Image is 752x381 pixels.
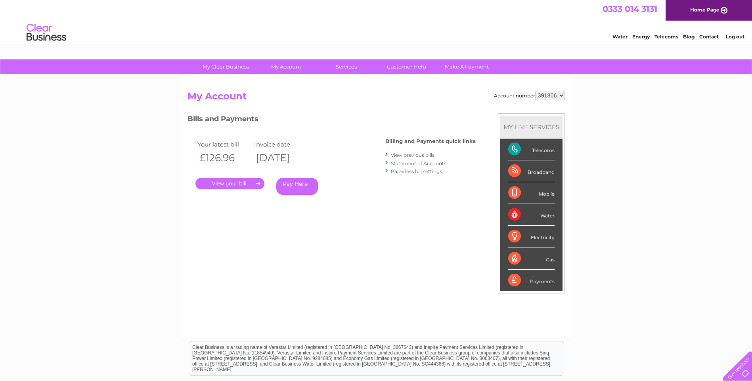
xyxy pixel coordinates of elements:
[508,226,555,248] div: Electricity
[189,4,564,38] div: Clear Business is a trading name of Verastar Limited (registered in [GEOGRAPHIC_DATA] No. 3667643...
[683,34,695,40] a: Blog
[374,59,439,74] a: Customer Help
[508,270,555,291] div: Payments
[391,152,434,158] a: View previous bills
[391,168,442,174] a: Paperless bill settings
[385,138,476,144] h4: Billing and Payments quick links
[188,113,476,127] h3: Bills and Payments
[494,91,565,100] div: Account number
[500,116,563,138] div: MY SERVICES
[612,34,628,40] a: Water
[508,182,555,204] div: Mobile
[26,21,67,45] img: logo.png
[188,91,565,106] h2: My Account
[391,160,446,166] a: Statement of Accounts
[195,139,253,150] td: Your latest bill
[508,204,555,226] div: Water
[252,139,309,150] td: Invoice date
[253,59,319,74] a: My Account
[314,59,379,74] a: Services
[513,123,530,131] div: LIVE
[276,178,318,195] a: Pay Here
[434,59,499,74] a: Make A Payment
[508,160,555,182] div: Broadband
[508,139,555,160] div: Telecoms
[195,178,264,189] a: .
[195,150,253,166] th: £126.96
[654,34,678,40] a: Telecoms
[632,34,650,40] a: Energy
[603,4,657,14] a: 0333 014 3131
[252,150,309,166] th: [DATE]
[699,34,719,40] a: Contact
[508,248,555,270] div: Gas
[193,59,258,74] a: My Clear Business
[726,34,744,40] a: Log out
